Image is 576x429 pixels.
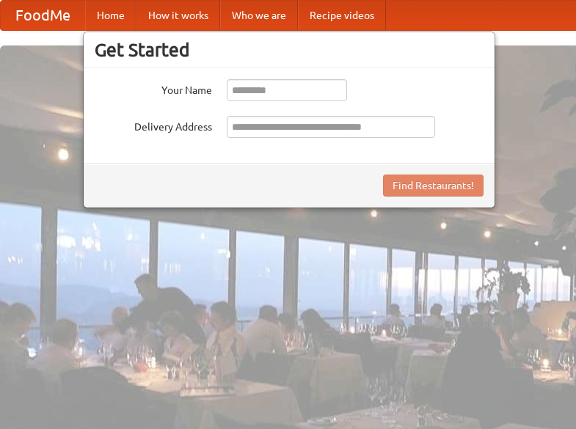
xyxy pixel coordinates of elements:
[136,1,220,30] a: How it works
[95,79,212,98] label: Your Name
[85,1,136,30] a: Home
[95,116,212,134] label: Delivery Address
[95,39,484,61] h3: Get Started
[298,1,386,30] a: Recipe videos
[1,1,85,30] a: FoodMe
[383,175,484,197] button: Find Restaurants!
[220,1,298,30] a: Who we are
